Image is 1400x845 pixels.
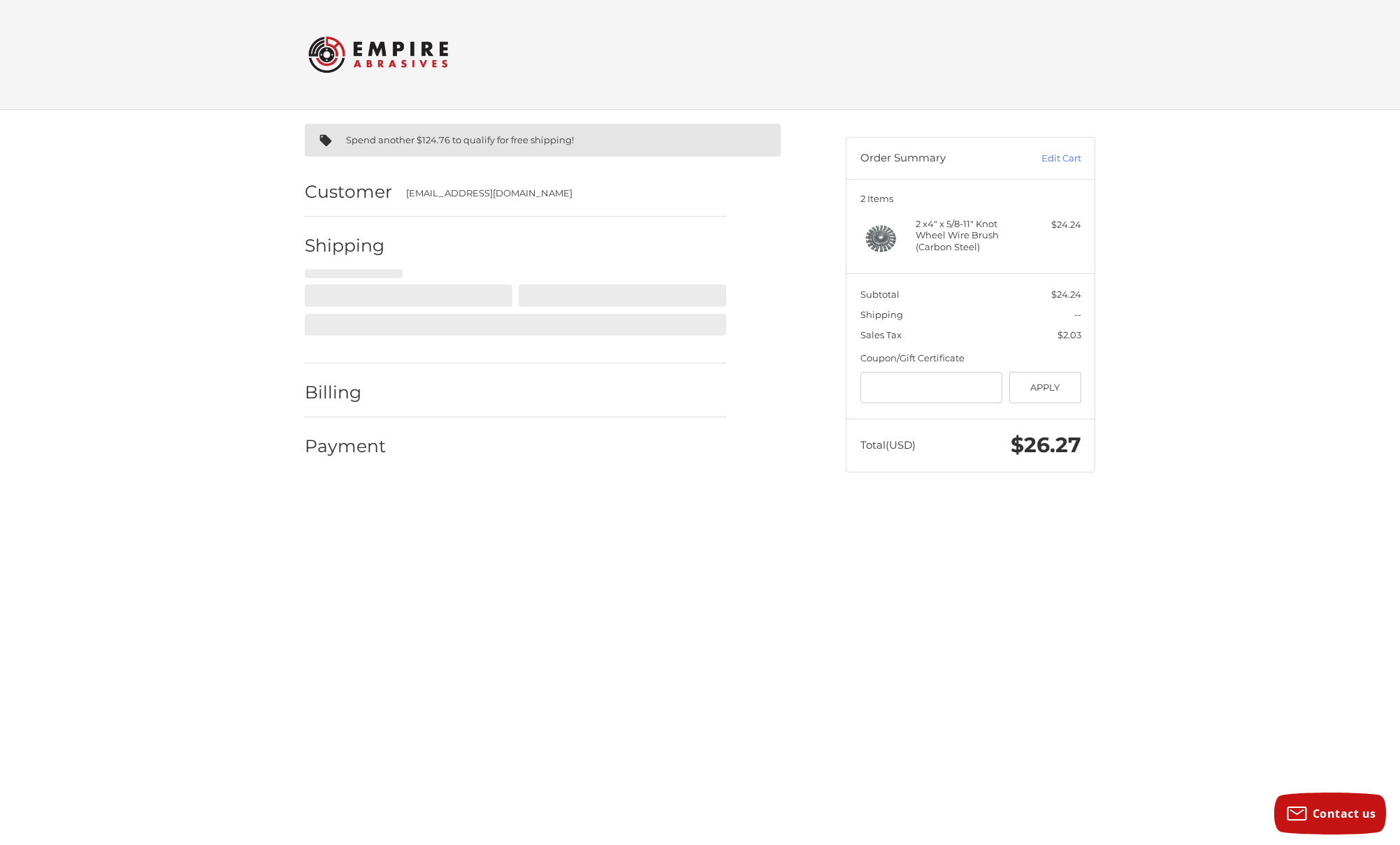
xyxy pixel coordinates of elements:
[1313,806,1376,821] span: Contact us
[860,289,900,300] span: Subtotal
[860,152,1011,166] h3: Order Summary
[305,235,387,257] h2: Shipping
[1011,432,1081,458] span: $26.27
[1051,289,1081,300] span: $24.24
[860,372,1003,403] input: Gift Certificate or Coupon Code
[860,329,902,340] span: Sales Tax
[1011,152,1081,166] a: Edit Cart
[1058,329,1081,340] span: $2.03
[1074,309,1081,320] span: --
[860,352,1081,366] div: Coupon/Gift Certificate
[916,218,1023,252] h4: 2 x 4" x 5/8-11" Knot Wheel Wire Brush (Carbon Steel)
[305,382,387,403] h2: Billing
[860,193,1081,204] h3: 2 Items
[305,435,387,457] h2: Payment
[860,438,916,452] span: Total (USD)
[1274,793,1386,835] button: Contact us
[860,309,903,320] span: Shipping
[1026,218,1081,232] div: $24.24
[308,27,448,82] img: Empire Abrasives
[346,134,574,145] span: Spend another $124.76 to qualify for free shipping!
[1009,372,1081,403] button: Apply
[406,187,713,201] div: [EMAIL_ADDRESS][DOMAIN_NAME]
[305,181,392,203] h2: Customer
